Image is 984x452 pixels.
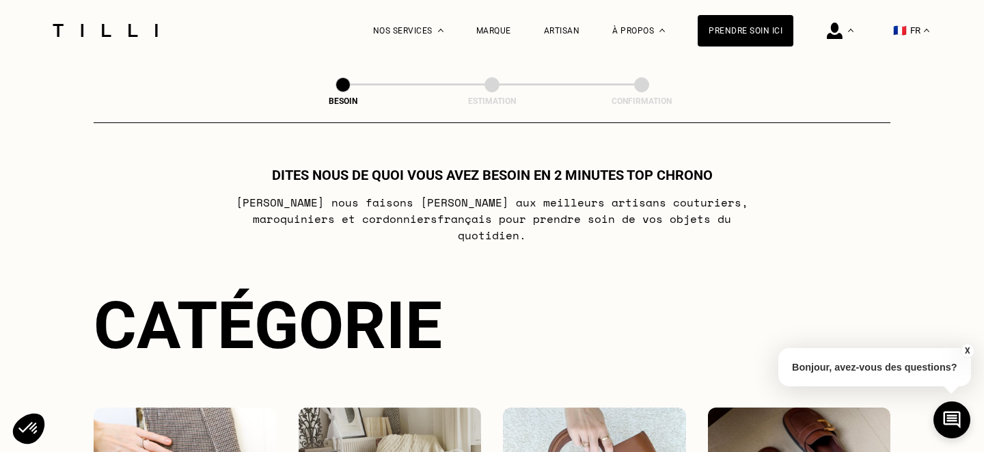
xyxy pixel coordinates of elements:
div: Catégorie [94,287,890,364]
div: Besoin [275,96,411,106]
img: Menu déroulant à propos [659,29,665,32]
img: icône connexion [827,23,843,39]
p: Bonjour, avez-vous des questions? [778,348,971,386]
a: Marque [476,26,511,36]
h1: Dites nous de quoi vous avez besoin en 2 minutes top chrono [272,167,713,183]
div: Estimation [424,96,560,106]
p: [PERSON_NAME] nous faisons [PERSON_NAME] aux meilleurs artisans couturiers , maroquiniers et cord... [221,194,763,243]
span: 🇫🇷 [893,24,907,37]
div: Confirmation [573,96,710,106]
button: X [960,343,974,358]
img: Menu déroulant [848,29,853,32]
img: Logo du service de couturière Tilli [48,24,163,37]
img: menu déroulant [924,29,929,32]
img: Menu déroulant [438,29,443,32]
a: Prendre soin ici [698,15,793,46]
a: Artisan [544,26,580,36]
